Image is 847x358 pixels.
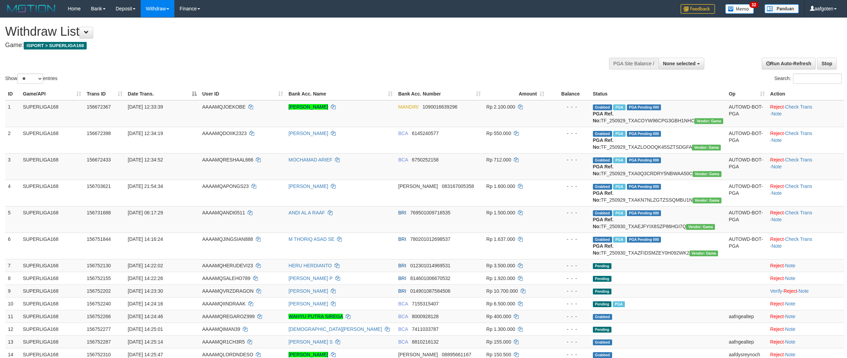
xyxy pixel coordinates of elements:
[590,127,726,153] td: TF_250929_TXAZLOOOQK45SZTSDGFA
[410,276,450,281] span: Copy 814601006670532 to clipboard
[550,156,587,163] div: - - -
[613,184,625,190] span: Marked by aafchhiseyha
[593,301,611,307] span: Pending
[484,88,547,100] th: Amount: activate to sort column ascending
[768,259,844,272] td: ·
[486,236,515,242] span: Rp 1.637.000
[128,352,163,357] span: [DATE] 14:25:47
[486,131,511,136] span: Rp 550.000
[593,210,612,216] span: Grabbed
[20,153,84,180] td: SUPERLIGA168
[5,180,20,206] td: 4
[771,217,782,222] a: Note
[550,300,587,307] div: - - -
[486,288,518,294] span: Rp 10.700.000
[5,3,57,14] img: MOTION_logo.png
[87,157,111,163] span: 156672433
[764,4,799,13] img: panduan.png
[202,157,253,163] span: AAAAMQRESHAAL666
[128,157,163,163] span: [DATE] 12:34:52
[20,310,84,323] td: SUPERLIGA168
[286,88,395,100] th: Bank Acc. Name: activate to sort column ascending
[590,206,726,233] td: TF_250930_TXAEJFYIX8SZP86HGI7Q
[726,88,767,100] th: Op: activate to sort column ascending
[5,310,20,323] td: 11
[87,263,111,268] span: 156752130
[5,42,558,49] h4: Game:
[17,74,43,84] select: Showentries
[423,104,457,110] span: Copy 1090016639296 to clipboard
[785,352,795,357] a: Note
[590,180,726,206] td: TF_250929_TXAKN7NLZGTZSSQMBU1N
[613,237,625,243] span: Marked by aafheankoy
[20,233,84,259] td: SUPERLIGA168
[398,314,408,319] span: BCA
[398,326,408,332] span: BCA
[770,339,784,345] a: Reject
[770,276,784,281] a: Reject
[289,183,328,189] a: [PERSON_NAME]
[659,58,704,69] button: None selected
[768,323,844,335] td: ·
[20,100,84,127] td: SUPERLIGA168
[20,88,84,100] th: Game/API: activate to sort column ascending
[412,314,439,319] span: Copy 8000928128 to clipboard
[627,157,661,163] span: PGA Pending
[817,58,837,69] a: Stop
[771,164,782,169] a: Note
[627,131,661,137] span: PGA Pending
[486,183,515,189] span: Rp 1.600.000
[613,131,625,137] span: Marked by aafsoycanthlai
[768,127,844,153] td: · ·
[785,276,795,281] a: Note
[550,313,587,320] div: - - -
[24,42,87,49] span: ISPORT > SUPERLIGA168
[202,339,245,345] span: AAAAMQR1CH3R5
[410,210,450,215] span: Copy 769501009716535 to clipboard
[5,88,20,100] th: ID
[442,352,471,357] span: Copy 08895661167 to clipboard
[486,157,511,163] span: Rp 712.000
[412,326,439,332] span: Copy 7411033787 to clipboard
[202,236,253,242] span: AAAAMQJINGSIAN888
[87,104,111,110] span: 156672367
[593,137,613,150] b: PGA Ref. No:
[398,276,406,281] span: BRI
[20,323,84,335] td: SUPERLIGA168
[486,210,515,215] span: Rp 1.500.000
[128,131,163,136] span: [DATE] 12:34:19
[627,104,661,110] span: PGA Pending
[486,104,515,110] span: Rp 2.100.000
[681,4,715,14] img: Feedback.jpg
[771,243,782,249] a: Note
[20,206,84,233] td: SUPERLIGA168
[550,275,587,282] div: - - -
[202,183,249,189] span: AAAAMQAPONGS23
[84,88,125,100] th: Trans ID: activate to sort column ascending
[5,25,558,38] h1: Withdraw List
[128,104,163,110] span: [DATE] 12:33:39
[87,301,111,306] span: 156752240
[749,2,759,8] span: 32
[550,338,587,345] div: - - -
[398,339,408,345] span: BCA
[20,335,84,348] td: SUPERLIGA168
[593,237,612,243] span: Grabbed
[20,284,84,297] td: SUPERLIGA168
[128,236,163,242] span: [DATE] 14:16:24
[550,236,587,243] div: - - -
[770,326,784,332] a: Reject
[5,233,20,259] td: 6
[486,339,511,345] span: Rp 155.000
[726,180,767,206] td: AUTOWD-BOT-PGA
[785,183,812,189] a: Check Trans
[87,276,111,281] span: 156752155
[202,314,255,319] span: AAAAMQREGAROZ999
[199,88,286,100] th: User ID: activate to sort column ascending
[486,263,515,268] span: Rp 3.500.000
[593,276,611,282] span: Pending
[768,100,844,127] td: · ·
[398,263,406,268] span: BRI
[785,301,795,306] a: Note
[87,236,111,242] span: 156751844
